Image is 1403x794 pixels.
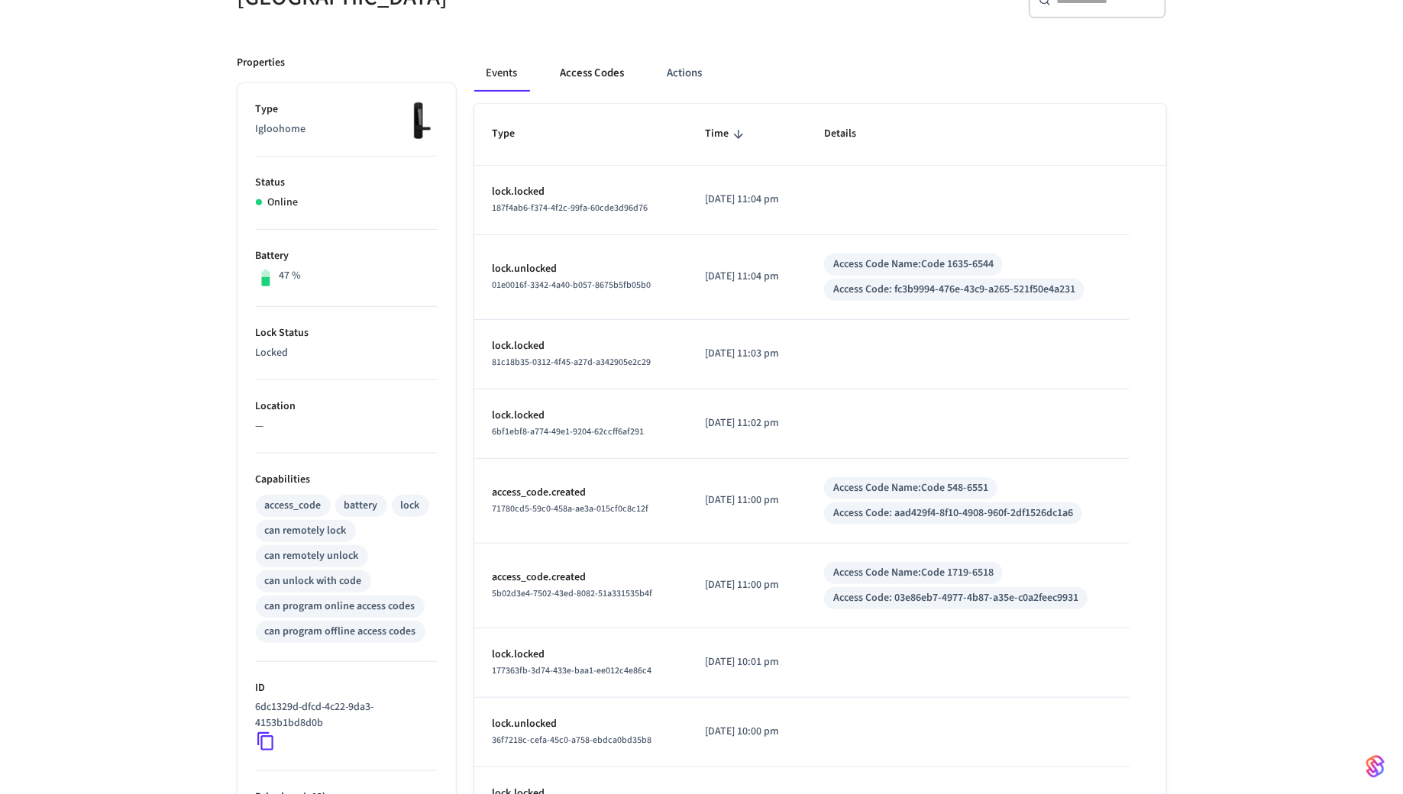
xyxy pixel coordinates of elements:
[705,415,787,431] p: [DATE] 11:02 pm
[256,325,438,341] p: Lock Status
[705,492,787,508] p: [DATE] 11:00 pm
[493,338,669,354] p: lock.locked
[265,548,359,564] div: can remotely unlock
[493,408,669,424] p: lock.locked
[493,716,669,732] p: lock.unlocked
[493,425,645,438] span: 6bf1ebf8-a774-49e1-9204-62ccff6af291
[548,55,637,92] button: Access Codes
[833,505,1073,521] div: Access Code: aad429f4-8f10-4908-960f-2df1526dc1a6
[493,587,653,600] span: 5b02d3e4-7502-43ed-8082-51a331535b4f
[833,590,1078,606] div: Access Code: 03e86eb7-4977-4b87-a35e-c0a2feec9931
[493,485,669,501] p: access_code.created
[705,346,787,362] p: [DATE] 11:03 pm
[265,573,362,589] div: can unlock with code
[493,664,652,677] span: 177363fb-3d74-433e-baa1-ee012c4e86c4
[401,498,420,514] div: lock
[268,195,299,211] p: Online
[705,724,787,740] p: [DATE] 10:00 pm
[256,699,432,731] p: 6dc1329d-dfcd-4c22-9da3-4153b1bd8d0b
[399,102,438,140] img: igloohome_mortise_2p
[705,192,787,208] p: [DATE] 11:04 pm
[493,570,669,586] p: access_code.created
[655,55,715,92] button: Actions
[474,55,530,92] button: Events
[238,55,286,71] p: Properties
[833,565,994,581] div: Access Code Name: Code 1719-6518
[493,279,651,292] span: 01e0016f-3342-4a40-b057-8675b5fb05b0
[256,102,438,118] p: Type
[705,122,748,146] span: Time
[493,647,669,663] p: lock.locked
[256,345,438,361] p: Locked
[493,502,649,515] span: 71780cd5-59c0-458a-ae3a-015cf0c8c12f
[256,680,438,696] p: ID
[833,480,988,496] div: Access Code Name: Code 548-6551
[256,399,438,415] p: Location
[824,122,876,146] span: Details
[493,356,651,369] span: 81c18b35-0312-4f45-a27d-a342905e2c29
[265,523,347,539] div: can remotely lock
[493,734,652,747] span: 36f7218c-cefa-45c0-a758-ebdca0bd35b8
[493,261,669,277] p: lock.unlocked
[279,268,301,284] p: 47 %
[265,599,415,615] div: can program online access codes
[493,202,648,215] span: 187f4ab6-f374-4f2c-99fa-60cde3d96d76
[705,269,787,285] p: [DATE] 11:04 pm
[256,472,438,488] p: Capabilities
[705,577,787,593] p: [DATE] 11:00 pm
[256,121,438,137] p: Igloohome
[705,654,787,670] p: [DATE] 10:01 pm
[256,418,438,434] p: —
[1366,754,1385,779] img: SeamLogoGradient.69752ec5.svg
[265,624,416,640] div: can program offline access codes
[833,257,994,273] div: Access Code Name: Code 1635-6544
[833,282,1075,298] div: Access Code: fc3b9994-476e-43c9-a265-521f50e4a231
[265,498,322,514] div: access_code
[493,122,535,146] span: Type
[256,248,438,264] p: Battery
[256,175,438,191] p: Status
[474,55,1166,92] div: ant example
[344,498,378,514] div: battery
[493,184,669,200] p: lock.locked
